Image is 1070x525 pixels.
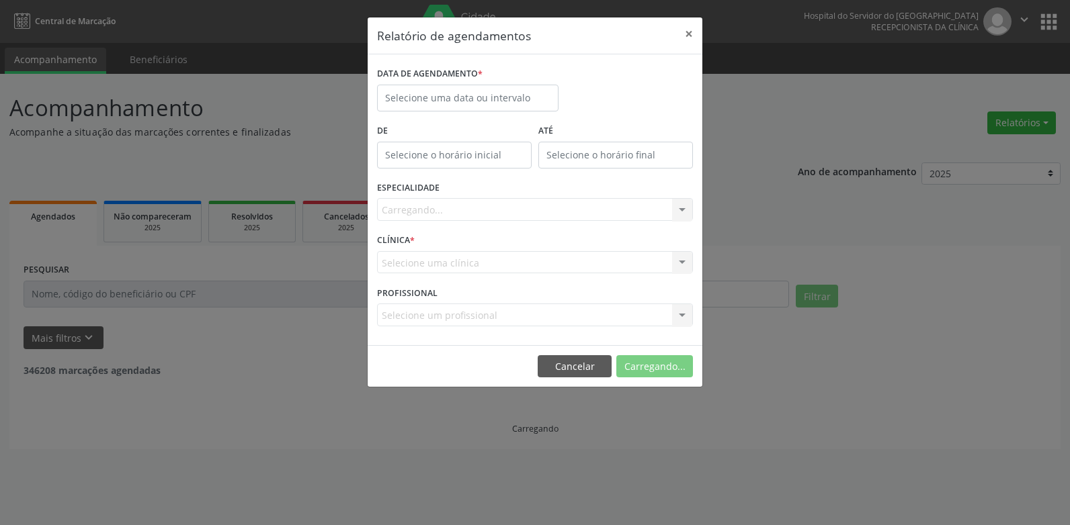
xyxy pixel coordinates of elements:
input: Selecione uma data ou intervalo [377,85,559,111]
h5: Relatório de agendamentos [377,27,531,44]
label: De [377,121,532,142]
label: PROFISSIONAL [377,283,438,303]
button: Cancelar [538,355,612,378]
button: Close [675,17,702,50]
input: Selecione o horário final [538,142,693,169]
button: Carregando... [616,355,693,378]
label: ESPECIALIDADE [377,178,440,199]
input: Selecione o horário inicial [377,142,532,169]
label: ATÉ [538,121,693,142]
label: DATA DE AGENDAMENTO [377,64,483,85]
label: CLÍNICA [377,230,415,251]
